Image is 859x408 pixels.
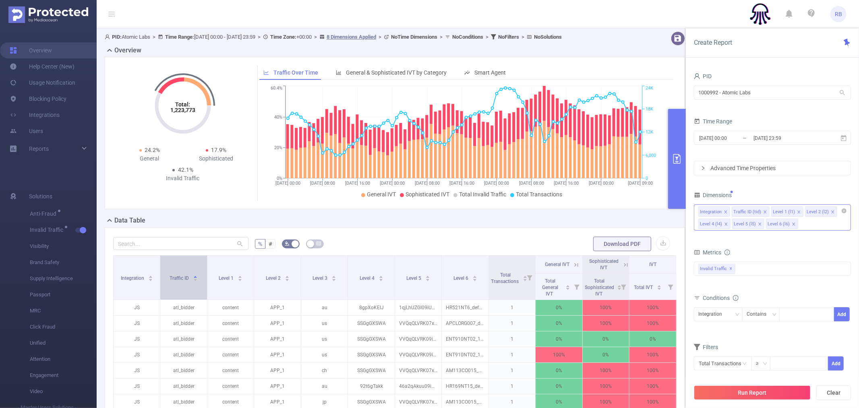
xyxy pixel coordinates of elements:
i: icon: caret-up [285,275,289,277]
li: Integration [698,206,730,217]
p: HR169NT15_default [442,379,488,394]
b: Time Range: [165,34,194,40]
span: Create Report [694,39,732,46]
span: Level 6 [453,275,470,281]
p: APP_1 [254,300,300,315]
p: SSGgGXSWA [348,363,394,378]
p: 0% [536,331,582,347]
p: 0% [583,347,629,362]
span: Total Sophisticated IVT [585,278,614,297]
p: SSGgGXSWA [348,331,394,347]
div: Sort [238,275,242,279]
span: Invalid Traffic [698,264,735,274]
span: Click Fraud [30,319,97,335]
span: Total IVT [634,285,654,290]
span: Dimensions [694,192,732,198]
i: icon: caret-up [565,284,570,286]
span: Total General IVT [542,278,558,297]
i: Filter menu [571,274,582,300]
li: Level 2 (l2) [805,206,837,217]
i: Filter menu [665,274,676,300]
i: icon: caret-down [426,278,430,280]
button: Clear [816,385,851,400]
span: Level 2 [266,275,282,281]
p: 1qjLhUZGI09iUTE869NA208ozyzpkxma09iUkx [395,300,441,315]
i: icon: caret-down [332,278,336,280]
a: Users [10,123,43,139]
i: icon: caret-down [523,278,527,280]
a: Reports [29,141,49,157]
span: > [150,34,158,40]
span: Reports [29,146,49,152]
div: Sophisticated [183,154,249,163]
tspan: 6,000 [646,153,656,158]
div: General [116,154,183,163]
p: 1 [489,347,535,362]
i: icon: caret-down [148,278,153,280]
p: content [207,347,254,362]
a: Integrations [10,107,60,123]
li: Level 5 (l5) [732,219,764,229]
p: 0% [583,331,629,347]
p: JS [114,379,160,394]
i: icon: caret-up [379,275,383,277]
span: > [483,34,491,40]
p: 1 [489,379,535,394]
p: VVQqQLVRK07x1KJFMHEQ00506atyzpkxma07x1xv [395,316,441,331]
i: icon: close-circle [842,208,847,213]
i: icon: caret-up [472,275,477,277]
b: No Conditions [452,34,483,40]
div: Sort [285,275,290,279]
button: Download PDF [593,237,651,251]
span: 24.2% [145,147,160,153]
span: 17.9% [211,147,227,153]
span: > [376,34,384,40]
span: # [269,241,272,247]
span: Level 1 [219,275,235,281]
tspan: [DATE] 09:00 [628,181,653,186]
p: content [207,363,254,378]
a: Usage Notification [10,75,75,91]
div: Contains [747,308,772,321]
p: JS [114,316,160,331]
span: General IVT [367,191,396,198]
tspan: 40% [274,115,282,120]
li: Level 1 (l1) [771,206,803,217]
p: 100% [629,347,676,362]
span: > [312,34,319,40]
span: Engagement [30,367,97,383]
p: atl_bidder [160,379,207,394]
u: 8 Dimensions Applied [327,34,376,40]
span: RB [835,6,842,22]
span: % [258,241,262,247]
p: ENT910NT02_10535 [442,331,488,347]
i: icon: line-chart [263,70,269,75]
b: No Solutions [534,34,562,40]
b: PID: [112,34,122,40]
div: Sort [657,284,662,289]
p: us [301,316,348,331]
tspan: [DATE] 08:00 [310,181,335,186]
p: content [207,379,254,394]
b: No Filters [498,34,519,40]
h2: Overview [114,46,141,55]
div: ≥ [756,357,764,370]
p: VVQqQLVRK07x1KD993FH09808ozyzpkxma07x1ft [395,363,441,378]
div: Sort [565,284,570,289]
i: Filter menu [524,256,535,300]
p: content [207,331,254,347]
div: Level 2 (l2) [807,207,829,217]
p: 100% [583,316,629,331]
tspan: [DATE] 16:00 [345,181,370,186]
span: Total Transactions [491,272,520,284]
li: Level 4 (l4) [698,219,731,229]
tspan: 18K [646,106,653,112]
span: Level 5 [406,275,422,281]
i: icon: down [772,312,777,318]
p: atl_bidder [160,331,207,347]
p: APP_1 [254,379,300,394]
span: IVT [649,262,656,267]
i: icon: close [797,210,801,215]
p: APP_1 [254,316,300,331]
span: Brand Safety [30,254,97,271]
